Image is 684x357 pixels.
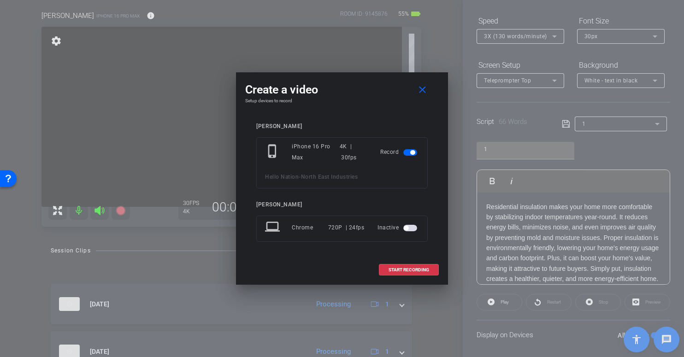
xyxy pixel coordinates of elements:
[380,141,419,163] div: Record
[265,174,299,180] span: Hello Nation
[245,82,439,98] div: Create a video
[328,219,365,236] div: 720P | 24fps
[389,268,429,272] span: START RECORDING
[256,123,428,130] div: [PERSON_NAME]
[245,98,439,104] h4: Setup devices to record
[265,144,282,160] mat-icon: phone_iphone
[256,201,428,208] div: [PERSON_NAME]
[265,219,282,236] mat-icon: laptop
[377,219,419,236] div: Inactive
[379,264,439,275] button: START RECORDING
[417,84,428,96] mat-icon: close
[292,141,340,163] div: iPhone 16 Pro Max
[340,141,367,163] div: 4K | 30fps
[299,174,301,180] span: -
[301,174,358,180] span: North East Industries
[292,219,328,236] div: Chrome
